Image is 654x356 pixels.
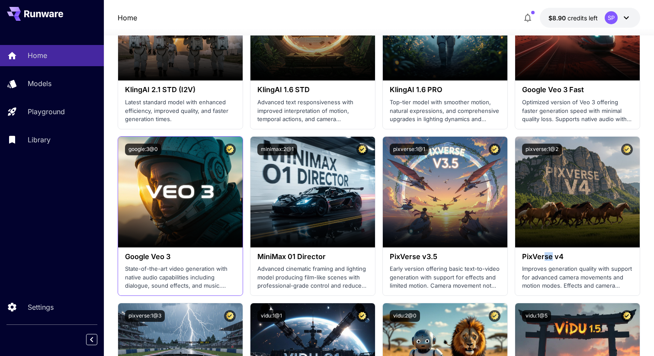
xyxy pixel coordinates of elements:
p: Settings [28,302,54,312]
button: Certified Model – Vetted for best performance and includes a commercial license. [489,310,500,322]
p: Top-tier model with smoother motion, natural expressions, and comprehensive upgrades in lighting ... [390,98,500,124]
div: SP [605,11,618,24]
p: Home [28,50,47,61]
a: Home [118,13,137,23]
button: pixverse:1@1 [390,144,429,155]
h3: PixVerse v4 [522,253,633,261]
h3: KlingAI 2.1 STD (I2V) [125,86,236,94]
p: Library [28,135,51,145]
p: Optimized version of Veo 3 offering faster generation speed with minimal quality loss. Supports n... [522,98,633,124]
p: State-of-the-art video generation with native audio capabilities including dialogue, sound effect... [125,265,236,290]
h3: Google Veo 3 [125,253,236,261]
button: vidu:1@5 [522,310,551,322]
p: Advanced text responsiveness with improved interpretation of motion, temporal actions, and camera... [257,98,368,124]
button: pixverse:1@3 [125,310,165,322]
img: alt [515,137,640,247]
button: vidu:1@1 [257,310,285,322]
button: Certified Model – Vetted for best performance and includes a commercial license. [356,144,368,155]
p: Advanced cinematic framing and lighting model producing film-like scenes with professional-grade ... [257,265,368,290]
button: Certified Model – Vetted for best performance and includes a commercial license. [621,144,633,155]
button: google:3@0 [125,144,161,155]
p: Latest standard model with enhanced efficiency, improved quality, and faster generation times. [125,98,236,124]
button: Collapse sidebar [86,334,97,345]
button: Certified Model – Vetted for best performance and includes a commercial license. [224,144,236,155]
h3: MiniMax 01 Director [257,253,368,261]
button: Certified Model – Vetted for best performance and includes a commercial license. [621,310,633,322]
p: Early version offering basic text-to-video generation with support for effects and limited motion... [390,265,500,290]
h3: Google Veo 3 Fast [522,86,633,94]
img: alt [118,137,243,247]
h3: PixVerse v3.5 [390,253,500,261]
p: Playground [28,106,65,117]
span: $8.90 [548,14,567,22]
p: Models [28,78,51,89]
nav: breadcrumb [118,13,137,23]
button: vidu:2@0 [390,310,420,322]
span: credits left [567,14,598,22]
button: Certified Model – Vetted for best performance and includes a commercial license. [489,144,500,155]
button: minimax:2@1 [257,144,297,155]
p: Improves generation quality with support for advanced camera movements and motion modes. Effects ... [522,265,633,290]
img: alt [383,137,507,247]
h3: KlingAI 1.6 STD [257,86,368,94]
button: pixverse:1@2 [522,144,562,155]
h3: KlingAI 1.6 PRO [390,86,500,94]
button: Certified Model – Vetted for best performance and includes a commercial license. [224,310,236,322]
div: Collapse sidebar [93,332,104,347]
img: alt [250,137,375,247]
button: Certified Model – Vetted for best performance and includes a commercial license. [356,310,368,322]
button: $8.89573SP [540,8,640,28]
div: $8.89573 [548,13,598,22]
